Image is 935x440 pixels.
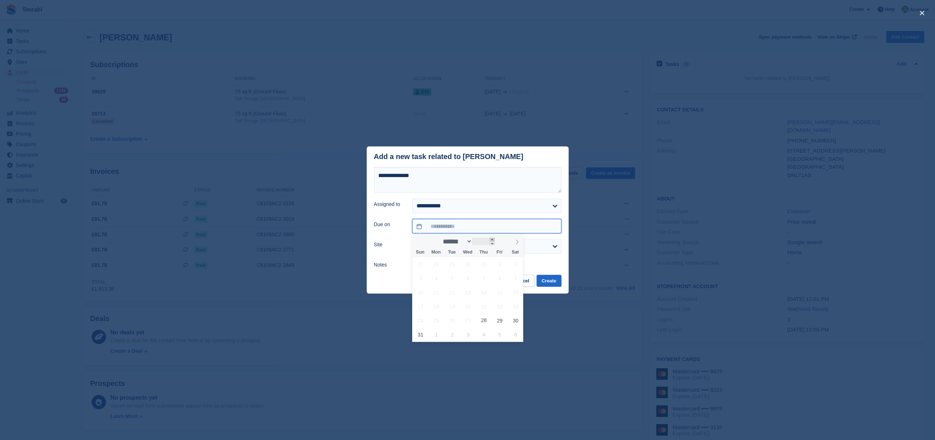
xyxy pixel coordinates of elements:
[461,313,475,327] span: August 27, 2025
[508,299,522,313] span: August 23, 2025
[414,313,428,327] span: August 24, 2025
[493,271,507,285] span: August 8, 2025
[461,257,475,271] span: July 30, 2025
[374,241,404,248] label: Site
[461,299,475,313] span: August 20, 2025
[445,313,459,327] span: August 26, 2025
[414,285,428,299] span: August 10, 2025
[429,299,444,313] span: August 18, 2025
[472,238,495,245] input: Year
[493,313,507,327] span: August 29, 2025
[461,271,475,285] span: August 6, 2025
[429,271,444,285] span: August 4, 2025
[916,7,928,19] button: close
[414,271,428,285] span: August 3, 2025
[508,327,522,342] span: September 6, 2025
[428,250,444,255] span: Mon
[374,261,404,269] label: Notes
[445,327,459,342] span: September 2, 2025
[460,250,476,255] span: Wed
[477,285,491,299] span: August 14, 2025
[477,313,491,327] span: August 28, 2025
[444,250,460,255] span: Tue
[508,285,522,299] span: August 16, 2025
[491,250,507,255] span: Fri
[493,299,507,313] span: August 22, 2025
[414,327,428,342] span: August 31, 2025
[412,250,428,255] span: Sun
[445,271,459,285] span: August 5, 2025
[477,271,491,285] span: August 7, 2025
[537,275,561,287] button: Create
[493,285,507,299] span: August 15, 2025
[461,285,475,299] span: August 13, 2025
[476,250,491,255] span: Thu
[445,257,459,271] span: July 29, 2025
[477,299,491,313] span: August 21, 2025
[477,257,491,271] span: July 31, 2025
[441,238,472,245] select: Month
[429,257,444,271] span: July 28, 2025
[414,299,428,313] span: August 17, 2025
[374,201,404,208] label: Assigned to
[414,257,428,271] span: July 27, 2025
[445,299,459,313] span: August 19, 2025
[493,257,507,271] span: August 1, 2025
[429,327,444,342] span: September 1, 2025
[507,250,523,255] span: Sat
[461,327,475,342] span: September 3, 2025
[477,327,491,342] span: September 4, 2025
[508,313,522,327] span: August 30, 2025
[493,327,507,342] span: September 5, 2025
[429,313,444,327] span: August 25, 2025
[429,285,444,299] span: August 11, 2025
[445,285,459,299] span: August 12, 2025
[374,153,524,161] div: Add a new task related to [PERSON_NAME]
[374,221,404,228] label: Due on
[508,271,522,285] span: August 9, 2025
[508,257,522,271] span: August 2, 2025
